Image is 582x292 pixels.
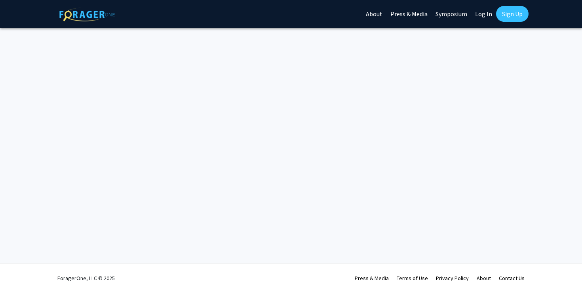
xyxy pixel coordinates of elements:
a: Press & Media [355,275,389,282]
a: Sign Up [496,6,529,22]
img: ForagerOne Logo [59,8,115,21]
a: Terms of Use [397,275,428,282]
a: Contact Us [499,275,525,282]
div: ForagerOne, LLC © 2025 [57,264,115,292]
a: Privacy Policy [436,275,469,282]
a: About [477,275,491,282]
